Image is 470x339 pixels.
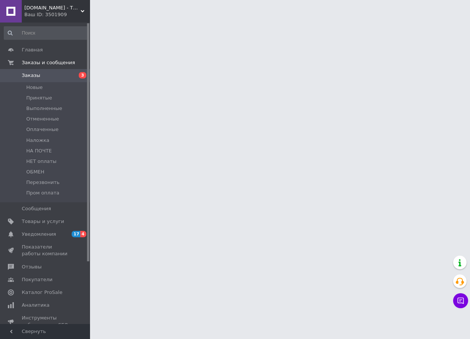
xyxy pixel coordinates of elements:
[26,179,60,186] span: Перезвонить
[22,302,50,309] span: Аналитика
[22,59,75,66] span: Заказы и сообщения
[22,47,43,53] span: Главная
[26,105,62,112] span: Выполненные
[26,126,59,133] span: Оплаченные
[26,169,44,175] span: ОБМЕН
[80,231,86,237] span: 4
[24,5,81,11] span: 7star.com.ua - Твой надежный интернет магазин
[22,276,53,283] span: Покупатели
[26,148,52,154] span: НА ПОЧТЕ
[22,72,40,79] span: Заказы
[22,264,42,270] span: Отзывы
[26,190,59,196] span: Пром оплата
[453,293,468,308] button: Чат с покупателем
[26,158,57,165] span: НЕТ оплаты
[26,137,50,144] span: Наложка
[4,26,89,40] input: Поиск
[26,116,59,122] span: Отмененные
[79,72,86,78] span: 3
[22,244,69,257] span: Показатели работы компании
[22,218,64,225] span: Товары и услуги
[26,95,52,101] span: Принятые
[22,289,62,296] span: Каталог ProSale
[22,315,69,328] span: Инструменты вебмастера и SEO
[26,84,43,91] span: Новые
[22,205,51,212] span: Сообщения
[22,231,56,238] span: Уведомления
[72,231,80,237] span: 17
[24,11,90,18] div: Ваш ID: 3501909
